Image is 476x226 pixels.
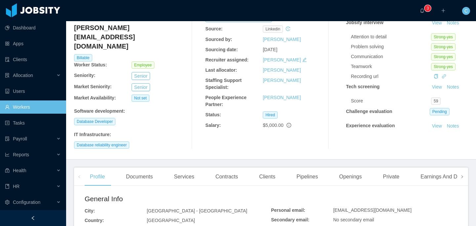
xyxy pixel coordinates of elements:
[5,37,61,50] a: icon: appstoreApps
[85,218,104,223] b: Country:
[132,72,150,80] button: Senior
[444,19,462,27] button: Notes
[85,194,271,204] h2: General Info
[205,57,249,62] b: Recruiter assigned:
[263,123,283,128] span: $5,000.00
[74,108,125,114] b: Software development :
[444,83,462,91] button: Notes
[5,168,10,173] i: icon: medicine-box
[5,100,61,114] a: icon: userWorkers
[351,73,431,80] div: Recording url
[78,175,81,178] i: icon: left
[430,108,450,115] span: Pending
[271,217,309,222] b: Secondary email:
[427,5,429,12] p: 3
[377,168,405,186] div: Private
[85,208,95,213] b: City:
[74,118,115,125] span: Database Developer
[441,8,446,13] i: icon: plus
[444,122,462,130] button: Notes
[430,84,444,90] a: View
[205,112,221,117] b: Status:
[205,123,221,128] b: Salary:
[5,152,10,157] i: icon: line-chart
[74,73,96,78] b: Seniority:
[5,136,10,141] i: icon: file-protect
[205,67,237,73] b: Last allocator:
[334,168,367,186] div: Openings
[13,168,26,173] span: Health
[431,43,456,51] span: Strong-yes
[431,33,456,41] span: Strong-yes
[132,83,150,91] button: Senior
[205,37,232,42] b: Sourced by:
[147,208,247,213] span: [GEOGRAPHIC_DATA] - [GEOGRAPHIC_DATA]
[263,67,301,73] a: [PERSON_NAME]
[74,132,111,137] b: IT Infrastructure :
[263,111,278,119] span: Hired
[424,5,431,12] sup: 3
[263,95,301,100] a: [PERSON_NAME]
[13,184,20,189] span: HR
[351,63,431,70] div: Teamwork
[263,25,283,33] span: linkedin
[121,168,158,186] div: Documents
[13,200,40,205] span: Configuration
[346,20,384,25] strong: Jobsity interview
[291,168,323,186] div: Pipelines
[434,74,438,79] i: icon: copy
[430,123,444,129] a: View
[74,54,92,61] span: Billable
[147,218,195,223] span: [GEOGRAPHIC_DATA]
[13,136,27,141] span: Payroll
[351,97,431,104] div: Score
[351,43,431,50] div: Problem solving
[5,184,10,189] i: icon: book
[286,26,290,31] i: icon: history
[5,200,10,205] i: icon: setting
[210,168,243,186] div: Contracts
[132,94,149,102] span: Not set
[205,47,238,52] b: Sourcing date:
[434,73,438,80] div: Copy
[5,116,61,130] a: icon: profileTasks
[74,23,189,51] h4: [PERSON_NAME][EMAIL_ADDRESS][DOMAIN_NAME]
[464,7,468,15] span: C
[85,168,110,186] div: Profile
[5,85,61,98] a: icon: robotUsers
[5,53,61,66] a: icon: auditClients
[74,84,112,89] b: Market Seniority:
[460,175,464,178] i: icon: right
[430,20,444,25] a: View
[263,78,301,83] a: [PERSON_NAME]
[74,62,107,67] b: Worker Status:
[5,21,61,34] a: icon: pie-chartDashboard
[132,61,154,69] span: Employee
[346,123,395,128] strong: Experience evaluation
[442,74,446,79] a: icon: link
[205,78,242,90] b: Staffing Support Specialist:
[431,97,441,105] span: 59
[333,217,374,222] span: No secondary email
[13,73,33,78] span: Allocation
[205,26,222,31] b: Source:
[431,53,456,60] span: Strong-yes
[74,95,116,100] b: Market Availability:
[205,95,247,107] b: People Experience Partner:
[431,63,456,70] span: Strong-yes
[13,152,29,157] span: Reports
[263,47,277,52] span: [DATE]
[169,168,199,186] div: Services
[346,84,380,89] strong: Tech screening
[346,109,392,114] strong: Challenge evaluation
[263,57,301,62] a: [PERSON_NAME]
[302,57,307,62] i: icon: edit
[263,37,301,42] a: [PERSON_NAME]
[287,123,291,128] span: info-circle
[351,53,431,60] div: Communication
[351,33,431,40] div: Attention to detail
[271,207,305,213] b: Personal email:
[333,207,412,213] span: [EMAIL_ADDRESS][DOMAIN_NAME]
[74,141,129,149] span: Database reliability engineer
